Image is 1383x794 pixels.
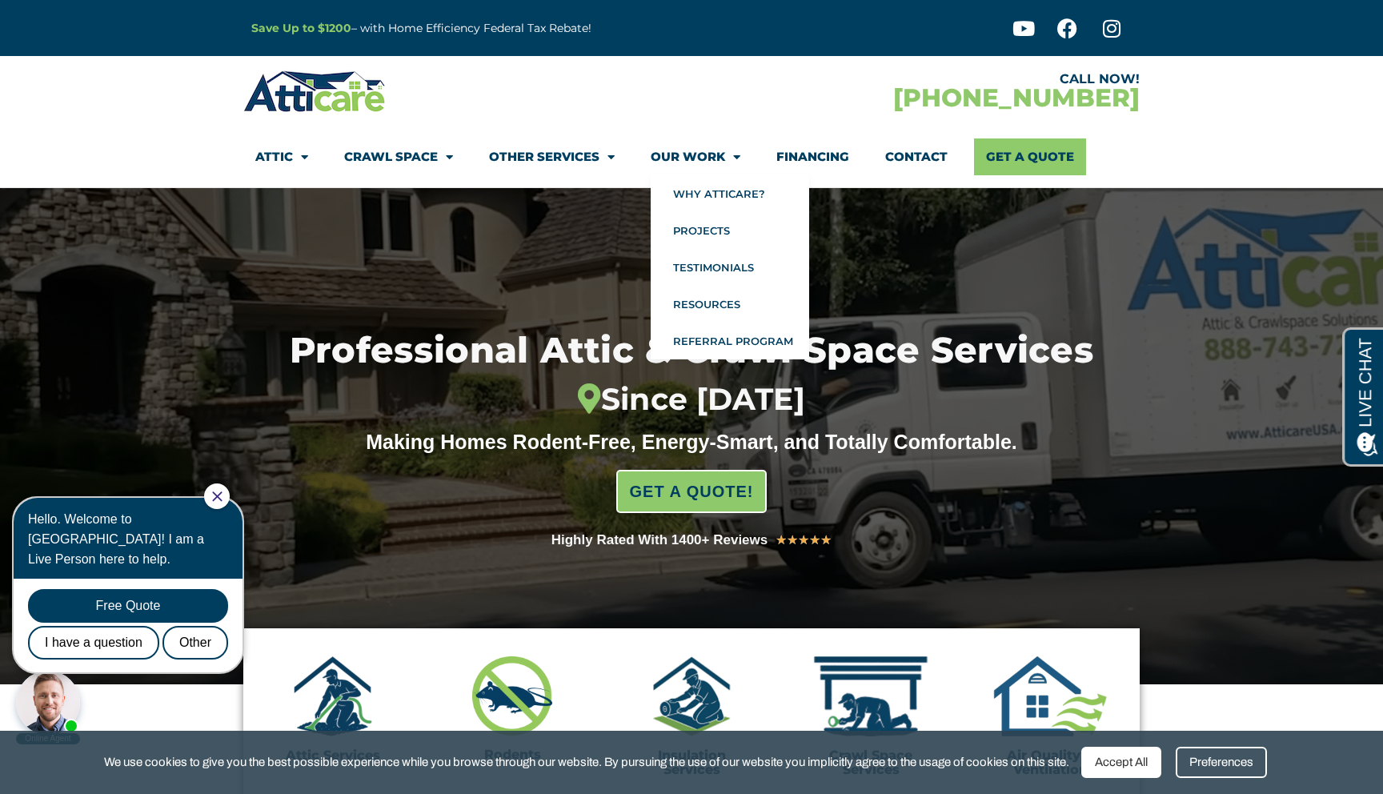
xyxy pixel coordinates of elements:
[1176,747,1267,778] div: Preferences
[776,530,787,551] i: ★
[809,530,820,551] i: ★
[651,249,809,286] a: Testimonials
[616,470,768,513] a: GET A QUOTE!
[255,138,1128,175] nav: Menu
[251,21,351,35] a: Save Up to $1200
[251,19,770,38] p: – with Home Efficiency Federal Tax Rebate!
[335,430,1048,454] div: Making Homes Rodent-Free, Energy-Smart, and Totally Comfortable.
[651,175,809,359] ul: Our Work
[787,530,798,551] i: ★
[551,529,768,551] div: Highly Rated With 1400+ Reviews
[255,138,308,175] a: Attic
[8,482,264,746] iframe: Chat Invitation
[974,138,1086,175] a: Get A Quote
[651,286,809,323] a: Resources
[820,530,832,551] i: ★
[691,73,1140,86] div: CALL NOW!
[344,138,453,175] a: Crawl Space
[104,752,1069,772] span: We use cookies to give you the best possible experience while you browse through our website. By ...
[206,382,1176,418] div: Since [DATE]
[651,138,740,175] a: Our Work
[630,475,754,507] span: GET A QUOTE!
[798,530,809,551] i: ★
[1081,747,1161,778] div: Accept All
[489,138,615,175] a: Other Services
[776,138,849,175] a: Financing
[885,138,948,175] a: Contact
[651,212,809,249] a: Projects
[206,333,1176,418] h1: Professional Attic & Crawl Space Services
[776,530,832,551] div: 5/5
[651,323,809,359] a: Referral Program
[39,13,129,33] span: Opens a chat window
[651,175,809,212] a: Why Atticare?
